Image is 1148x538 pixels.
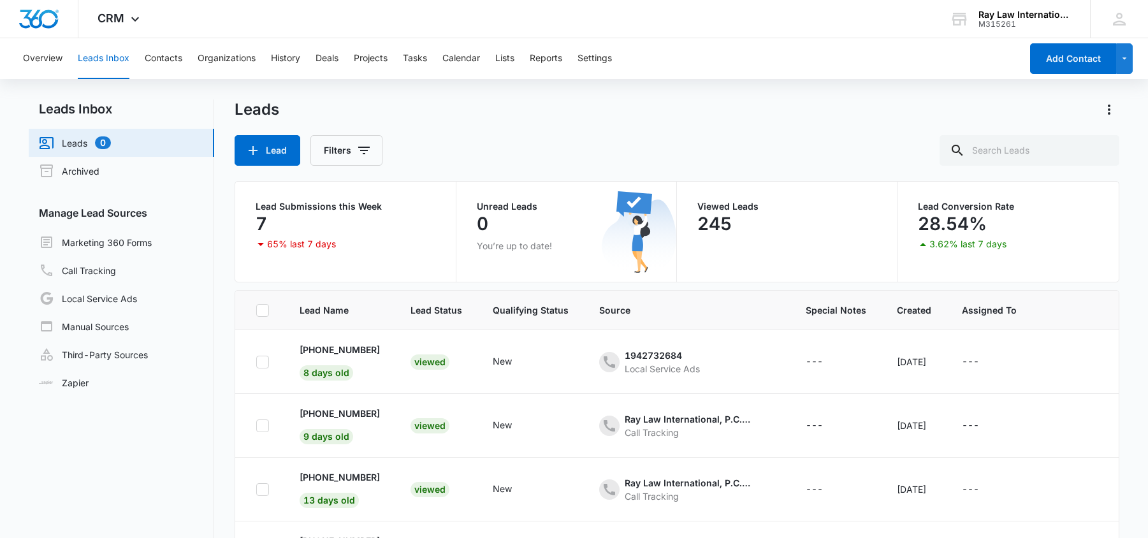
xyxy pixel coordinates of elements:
div: --- [806,418,823,433]
button: History [271,38,300,79]
div: Call Tracking [625,426,752,439]
div: - - Select to Edit Field [599,476,775,503]
p: Lead Submissions this Week [256,202,435,211]
span: Lead Name [300,303,380,317]
button: Lists [495,38,514,79]
button: Leads Inbox [78,38,129,79]
button: Calendar [442,38,480,79]
div: - - Select to Edit Field [599,349,723,375]
a: Marketing 360 Forms [39,235,152,250]
p: [PHONE_NUMBER] [300,343,380,356]
div: - - Select to Edit Field [806,482,846,497]
div: Viewed [411,354,449,370]
button: Tasks [403,38,427,79]
p: 0 [477,214,488,234]
div: - - Select to Edit Field [493,418,535,433]
p: [PHONE_NUMBER] [300,470,380,484]
a: [PHONE_NUMBER]13 days old [300,470,380,505]
a: Viewed [411,420,449,431]
span: CRM [98,11,124,25]
a: Archived [39,163,99,178]
div: Viewed [411,482,449,497]
button: Add Contact [1030,43,1116,74]
button: Deals [316,38,338,79]
a: Call Tracking [39,263,116,278]
p: You’re up to date! [477,239,656,252]
div: Viewed [411,418,449,433]
button: Contacts [145,38,182,79]
p: Viewed Leads [697,202,876,211]
div: - - Select to Edit Field [493,354,535,370]
span: Assigned To [962,303,1017,317]
span: Special Notes [806,303,866,317]
div: [DATE] [897,483,931,496]
h1: Leads [235,100,279,119]
a: Viewed [411,484,449,495]
div: - - Select to Edit Field [599,412,775,439]
a: Manual Sources [39,319,129,334]
div: - - Select to Edit Field [806,418,846,433]
div: - - Select to Edit Field [806,354,846,370]
div: Local Service Ads [625,362,700,375]
div: --- [962,418,979,433]
a: Local Service Ads [39,291,137,306]
span: Qualifying Status [493,303,569,317]
p: 7 [256,214,267,234]
div: New [493,482,512,495]
p: Unread Leads [477,202,656,211]
div: - - Select to Edit Field [493,482,535,497]
p: 28.54% [918,214,987,234]
span: 13 days old [300,493,359,508]
div: - - Select to Edit Field [962,418,1002,433]
button: Projects [354,38,388,79]
p: [PHONE_NUMBER] [300,407,380,420]
div: --- [806,354,823,370]
div: [DATE] [897,419,931,432]
div: 1942732684 [625,349,700,362]
div: New [493,418,512,432]
a: [PHONE_NUMBER]8 days old [300,343,380,378]
a: [PHONE_NUMBER]9 days old [300,407,380,442]
div: --- [806,482,823,497]
button: Reports [530,38,562,79]
span: 9 days old [300,429,353,444]
h3: Manage Lead Sources [29,205,214,221]
button: Filters [310,135,382,166]
a: Third-Party Sources [39,347,148,362]
button: Organizations [198,38,256,79]
div: New [493,354,512,368]
a: Viewed [411,356,449,367]
a: Leads0 [39,135,111,150]
div: - - Select to Edit Field [962,354,1002,370]
p: Lead Conversion Rate [918,202,1098,211]
button: Settings [578,38,612,79]
button: Lead [235,135,300,166]
div: account name [978,10,1072,20]
div: - - Select to Edit Field [962,482,1002,497]
a: Zapier [39,376,89,389]
div: Ray Law International, P.C. - Content [625,476,752,490]
div: --- [962,354,979,370]
div: account id [978,20,1072,29]
div: Ray Law International, P.C. - Content [625,412,752,426]
p: 3.62% last 7 days [929,240,1006,249]
h2: Leads Inbox [29,99,214,119]
div: Call Tracking [625,490,752,503]
span: Source [599,303,775,317]
p: 245 [697,214,732,234]
span: 8 days old [300,365,353,381]
button: Overview [23,38,62,79]
span: Created [897,303,931,317]
p: 65% last 7 days [267,240,336,249]
button: Actions [1099,99,1119,120]
div: --- [962,482,979,497]
span: Lead Status [411,303,462,317]
input: Search Leads [940,135,1119,166]
div: [DATE] [897,355,931,368]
